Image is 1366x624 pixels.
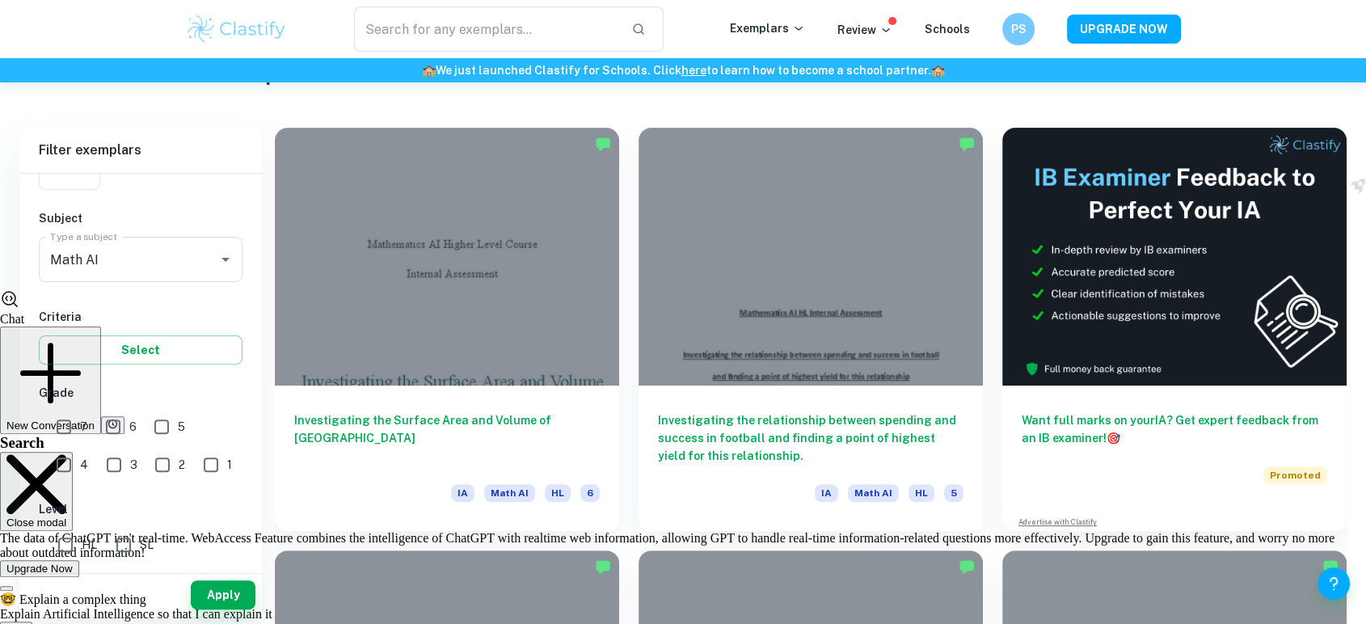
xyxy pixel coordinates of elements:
span: Math AI [848,484,899,502]
h6: Investigating the Surface Area and Volume of [GEOGRAPHIC_DATA] [294,411,600,465]
a: Advertise with Clastify [1018,516,1097,528]
h6: We just launched Clastify for Schools. Click to learn how to become a school partner. [3,61,1363,79]
h6: PS [1010,20,1028,38]
span: HL [909,484,934,502]
h6: Grade [39,384,242,402]
span: HL [82,536,97,554]
a: Schools [925,23,970,36]
img: Marked [959,136,975,152]
span: 3 [130,456,137,474]
h6: Subject [39,209,242,227]
img: Thumbnail [1002,128,1347,386]
h6: Level [39,500,242,518]
span: 2 [179,456,185,474]
span: 🏫 [422,64,436,77]
a: Investigating the relationship between spending and success in football and finding a point of hi... [639,128,983,531]
h6: Want full marks on your IA ? Get expert feedback from an IB examiner! [1022,411,1327,447]
span: IA [815,484,838,502]
span: 🏫 [931,64,945,77]
button: PS [1002,13,1035,45]
img: Marked [595,559,611,575]
span: HL [545,484,571,502]
input: Search for any exemplars... [354,6,618,52]
img: Marked [1322,559,1339,575]
button: Apply [191,580,255,609]
span: 4 [80,456,88,474]
img: Marked [595,136,611,152]
h6: Filter exemplars [19,128,262,173]
span: New Conversation [6,420,95,432]
span: 6 [580,484,600,502]
button: Select [39,335,242,365]
button: Open [214,248,237,271]
span: Promoted [1263,466,1327,484]
span: 5 [944,484,963,502]
h6: Criteria [39,308,242,326]
p: Exemplars [730,19,805,37]
span: Math AI [484,484,535,502]
span: SL [140,536,154,554]
a: here [681,64,706,77]
span: IA [451,484,474,502]
img: Marked [959,559,975,575]
span: 5 [178,418,185,436]
a: Want full marks on yourIA? Get expert feedback from an IB examiner!PromotedAdvertise with Clastify [1002,128,1347,531]
h6: Investigating the relationship between spending and success in football and finding a point of hi... [658,411,963,465]
button: UPGRADE NOW [1067,15,1181,44]
button: Help and Feedback [1318,567,1350,600]
img: Clastify logo [185,13,288,45]
label: Type a subject [50,230,117,243]
span: 🎯 [1107,432,1120,445]
span: 1 [227,456,232,474]
span: 6 [129,418,137,436]
span: Close modal [6,516,66,529]
a: Investigating the Surface Area and Volume of [GEOGRAPHIC_DATA]IAMath AIHL6 [275,128,619,531]
p: Review [837,21,892,39]
span: 7 [80,418,87,436]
